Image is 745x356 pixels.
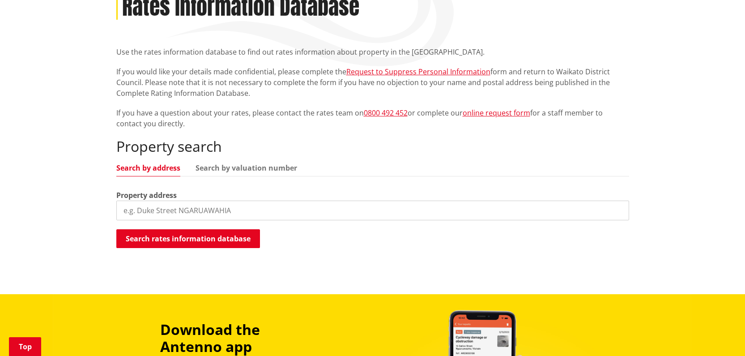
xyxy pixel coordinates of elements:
[116,107,629,129] p: If you have a question about your rates, please contact the rates team on or complete our for a s...
[116,190,177,201] label: Property address
[346,67,490,77] a: Request to Suppress Personal Information
[196,164,297,172] a: Search by valuation number
[116,229,260,248] button: Search rates information database
[160,321,322,356] h3: Download the Antenno app
[116,138,629,155] h2: Property search
[116,164,180,172] a: Search by address
[463,108,530,118] a: online request form
[116,47,629,57] p: Use the rates information database to find out rates information about property in the [GEOGRAPHI...
[364,108,408,118] a: 0800 492 452
[116,66,629,99] p: If you would like your details made confidential, please complete the form and return to Waikato ...
[116,201,629,220] input: e.g. Duke Street NGARUAWAHIA
[9,337,41,356] a: Top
